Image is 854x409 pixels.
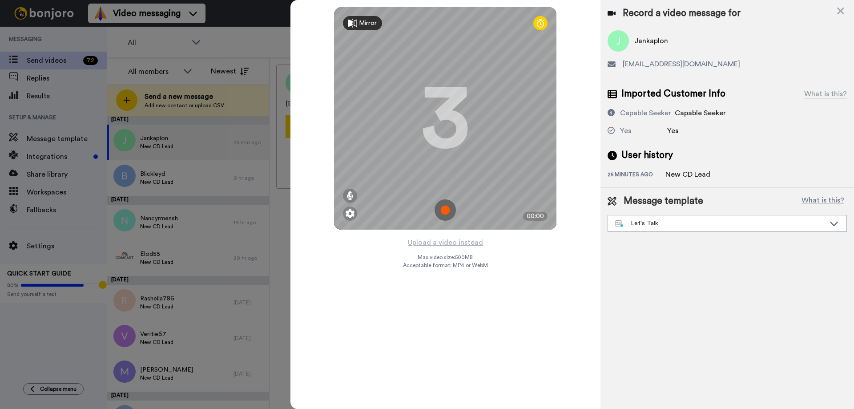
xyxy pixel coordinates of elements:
div: Capable Seeker [620,108,671,118]
div: What is this? [804,89,847,99]
span: User history [621,149,673,162]
button: What is this? [799,194,847,208]
div: 25 minutes ago [608,171,665,180]
img: nextgen-template.svg [615,220,624,227]
span: Acceptable format: MP4 or WebM [403,262,488,269]
span: Imported Customer Info [621,87,725,101]
img: ic_record_start.svg [435,199,456,221]
div: Yes [620,126,631,136]
span: Yes [667,127,678,134]
span: Message template [624,194,703,208]
button: Upload a video instead [405,237,486,248]
span: [EMAIL_ADDRESS][DOMAIN_NAME] [623,59,740,69]
div: 00:00 [523,212,548,221]
div: 3 [421,85,470,152]
div: Let's Talk [615,219,825,228]
span: Capable Seeker [675,109,726,117]
div: New CD Lead [665,169,710,180]
img: ic_gear.svg [346,209,354,218]
span: Max video size: 500 MB [418,254,473,261]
